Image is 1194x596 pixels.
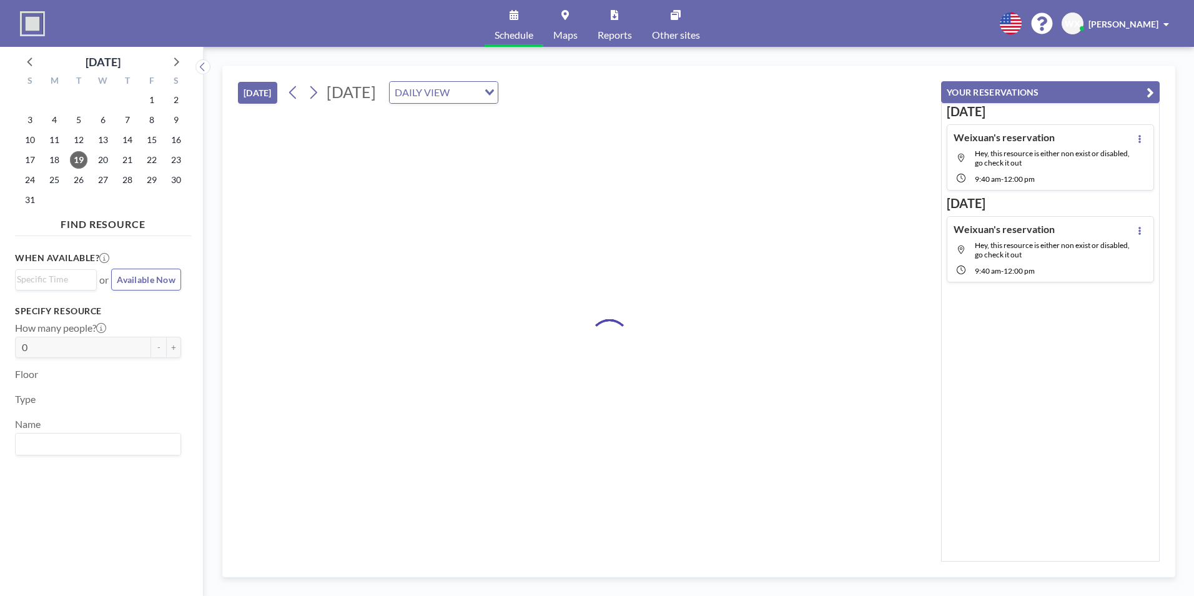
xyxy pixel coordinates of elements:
h3: [DATE] [947,196,1154,211]
span: Monday, August 11, 2025 [46,131,63,149]
div: Search for option [390,82,498,103]
span: Sunday, August 24, 2025 [21,171,39,189]
span: Available Now [117,274,175,285]
img: organization-logo [20,11,45,36]
div: S [164,74,188,90]
div: T [115,74,139,90]
h3: Specify resource [15,305,181,317]
span: Saturday, August 30, 2025 [167,171,185,189]
span: Sunday, August 17, 2025 [21,151,39,169]
button: YOUR RESERVATIONS [941,81,1160,103]
span: Friday, August 15, 2025 [143,131,160,149]
span: Saturday, August 9, 2025 [167,111,185,129]
span: Friday, August 1, 2025 [143,91,160,109]
span: Wednesday, August 6, 2025 [94,111,112,129]
span: Hey, this resource is either non exist or disabled, go check it out [975,149,1130,167]
span: Tuesday, August 5, 2025 [70,111,87,129]
span: - [1001,266,1004,276]
span: Sunday, August 10, 2025 [21,131,39,149]
label: Type [15,393,36,405]
span: Wednesday, August 20, 2025 [94,151,112,169]
div: W [91,74,116,90]
label: Floor [15,368,38,380]
span: 12:00 PM [1004,174,1035,184]
button: + [166,337,181,358]
span: Saturday, August 2, 2025 [167,91,185,109]
input: Search for option [17,272,89,286]
span: Tuesday, August 19, 2025 [70,151,87,169]
h4: FIND RESOURCE [15,213,191,231]
span: Thursday, August 7, 2025 [119,111,136,129]
div: [DATE] [86,53,121,71]
span: Tuesday, August 26, 2025 [70,171,87,189]
span: Wednesday, August 13, 2025 [94,131,112,149]
span: Monday, August 25, 2025 [46,171,63,189]
span: 9:40 AM [975,266,1001,276]
span: Tuesday, August 12, 2025 [70,131,87,149]
span: Monday, August 4, 2025 [46,111,63,129]
span: Monday, August 18, 2025 [46,151,63,169]
span: Maps [553,30,578,40]
span: Schedule [495,30,533,40]
span: 9:40 AM [975,174,1001,184]
div: S [18,74,42,90]
span: Saturday, August 23, 2025 [167,151,185,169]
input: Search for option [453,84,477,101]
span: [PERSON_NAME] [1088,19,1158,29]
span: [DATE] [327,82,376,101]
div: Search for option [16,434,180,455]
input: Search for option [17,436,174,452]
span: Friday, August 8, 2025 [143,111,160,129]
h4: Weixuan's reservation [954,131,1055,144]
span: Sunday, August 3, 2025 [21,111,39,129]
span: Reports [598,30,632,40]
span: 12:00 PM [1004,266,1035,276]
div: F [139,74,164,90]
div: M [42,74,67,90]
h3: [DATE] [947,104,1154,119]
span: Other sites [652,30,700,40]
span: Thursday, August 21, 2025 [119,151,136,169]
h4: Weixuan's reservation [954,223,1055,236]
label: How many people? [15,322,106,334]
button: Available Now [111,269,181,291]
span: Wednesday, August 27, 2025 [94,171,112,189]
span: Saturday, August 16, 2025 [167,131,185,149]
div: Search for option [16,270,96,289]
button: [DATE] [238,82,277,104]
span: DAILY VIEW [392,84,452,101]
span: Friday, August 22, 2025 [143,151,160,169]
span: Thursday, August 28, 2025 [119,171,136,189]
label: Name [15,418,41,430]
span: - [1001,174,1004,184]
span: or [99,274,109,286]
span: Hey, this resource is either non exist or disabled, go check it out [975,241,1130,259]
span: Thursday, August 14, 2025 [119,131,136,149]
span: WX [1065,18,1080,29]
span: Friday, August 29, 2025 [143,171,160,189]
button: - [151,337,166,358]
div: T [67,74,91,90]
span: Sunday, August 31, 2025 [21,191,39,209]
